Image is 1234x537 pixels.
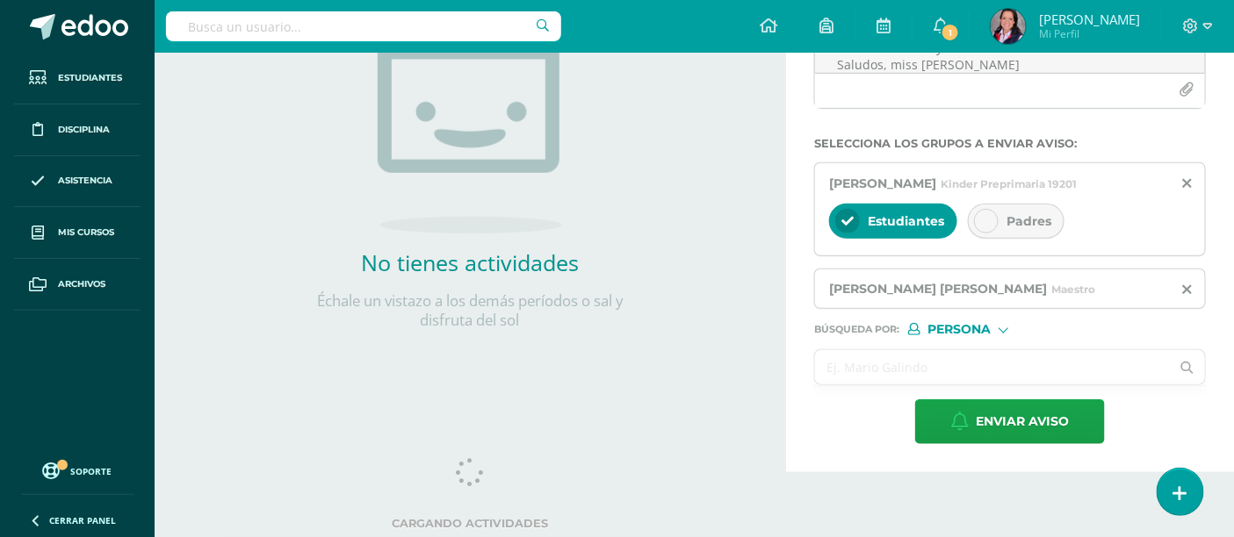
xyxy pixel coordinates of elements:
span: Padres [1007,213,1051,229]
span: Soporte [71,465,112,477]
span: 1 [941,23,960,42]
input: Ej. Mario Galindo [815,350,1170,384]
button: Enviar aviso [915,399,1105,444]
a: Soporte [21,458,134,482]
span: Cerrar panel [49,514,116,526]
input: Busca un usuario... [166,11,561,41]
span: Estudiantes [868,213,944,229]
label: Selecciona los grupos a enviar aviso : [814,137,1206,150]
span: [PERSON_NAME] [PERSON_NAME] [829,281,1047,297]
a: Disciplina [14,104,141,156]
p: Échale un vistazo a los demás períodos o sal y disfruta del sol [294,291,646,330]
span: Mis cursos [58,226,114,240]
span: Enviar aviso [976,400,1069,443]
span: Disciplina [58,123,110,137]
a: Estudiantes [14,53,141,104]
span: Búsqueda por : [814,325,899,334]
span: Asistencia [58,174,112,188]
span: Maestro [1051,283,1095,296]
div: [object Object] [908,323,1040,335]
span: Mi Perfil [1039,26,1140,41]
a: Mis cursos [14,207,141,259]
span: Estudiantes [58,71,122,85]
img: 7397c1c2467486c38d396df8278104f7.png [991,9,1026,44]
a: Archivos [14,259,141,311]
span: [PERSON_NAME] [1039,11,1140,28]
span: [PERSON_NAME] [829,175,936,191]
span: Persona [927,325,991,334]
span: Archivos [58,277,105,291]
span: Kinder Preprimaria 19201 [941,177,1077,190]
h2: No tienes actividades [294,247,646,277]
label: Cargando actividades [190,517,750,530]
a: Asistencia [14,156,141,208]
